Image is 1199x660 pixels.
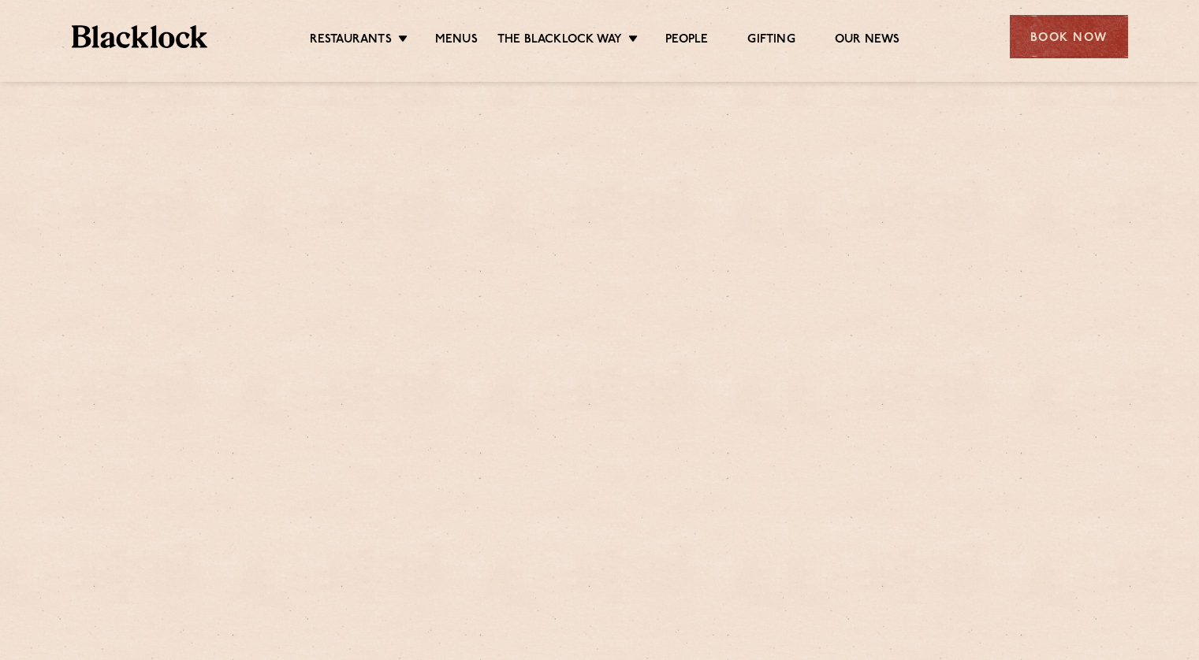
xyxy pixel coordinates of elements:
div: Book Now [1010,15,1128,58]
a: Restaurants [310,32,392,50]
a: Our News [835,32,900,50]
a: Menus [435,32,478,50]
a: People [665,32,708,50]
img: BL_Textured_Logo-footer-cropped.svg [72,25,208,48]
a: The Blacklock Way [497,32,622,50]
a: Gifting [747,32,795,50]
